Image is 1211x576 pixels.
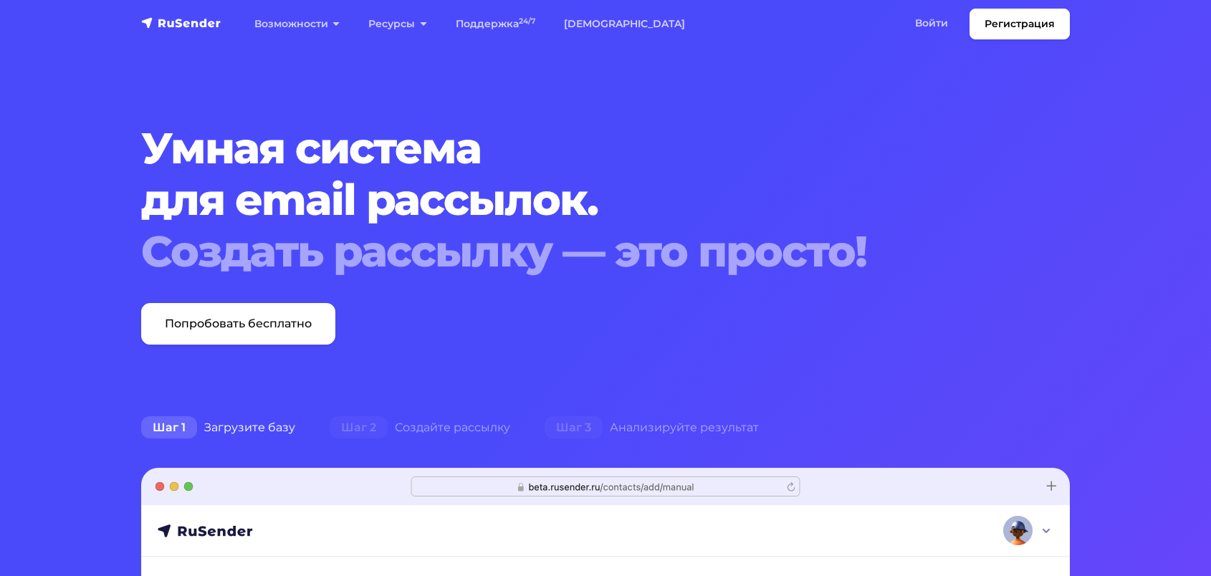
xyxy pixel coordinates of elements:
a: Ресурсы [354,9,441,39]
a: Поддержка24/7 [441,9,550,39]
sup: 24/7 [519,16,535,26]
a: Возможности [240,9,354,39]
span: Шаг 2 [330,416,388,439]
div: Создайте рассылку [312,413,527,442]
span: Шаг 1 [141,416,197,439]
img: RuSender [141,16,221,30]
span: Шаг 3 [545,416,603,439]
div: Создать рассылку — это просто! [141,226,991,277]
div: Анализируйте результат [527,413,776,442]
a: [DEMOGRAPHIC_DATA] [550,9,699,39]
a: Попробовать бесплатно [141,303,335,345]
h1: Умная система для email рассылок. [141,123,991,277]
a: Регистрация [970,9,1070,39]
a: Войти [901,9,962,38]
div: Загрузите базу [124,413,312,442]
